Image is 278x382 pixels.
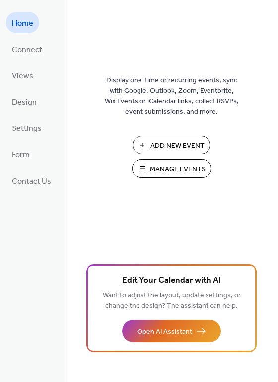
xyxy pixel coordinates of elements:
button: Add New Event [133,136,210,154]
span: Settings [12,121,42,136]
a: Home [6,12,39,33]
a: Design [6,91,43,112]
a: Views [6,64,39,86]
a: Connect [6,38,48,60]
button: Manage Events [132,159,211,178]
a: Settings [6,117,48,138]
span: Manage Events [150,164,206,175]
span: Connect [12,42,42,58]
span: Edit Your Calendar with AI [122,274,221,288]
span: Display one-time or recurring events, sync with Google, Outlook, Zoom, Eventbrite, Wix Events or ... [105,75,239,117]
span: Home [12,16,33,31]
span: Views [12,68,33,84]
span: Open AI Assistant [137,327,192,337]
span: Want to adjust the layout, update settings, or change the design? The assistant can help. [103,289,241,313]
button: Open AI Assistant [122,320,221,342]
span: Design [12,95,37,110]
span: Form [12,147,30,163]
a: Form [6,143,36,165]
a: Contact Us [6,170,57,191]
span: Contact Us [12,174,51,189]
span: Add New Event [150,141,205,151]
